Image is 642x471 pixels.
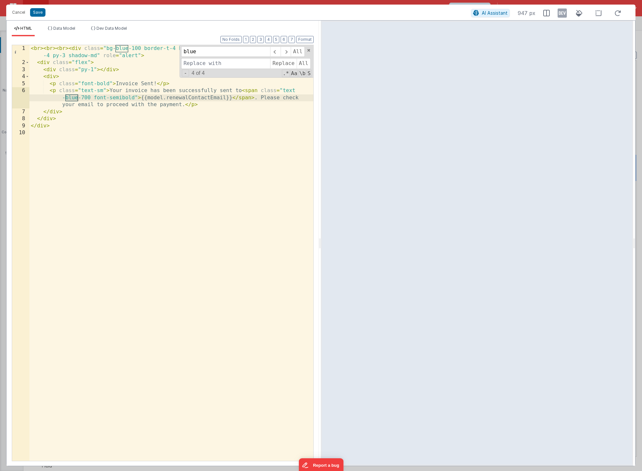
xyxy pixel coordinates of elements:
[12,122,29,130] div: 9
[270,58,296,69] span: Replace
[96,26,127,31] span: Dev Data Model
[281,36,287,43] button: 6
[12,66,29,73] div: 3
[181,46,270,57] input: Search for
[243,36,249,43] button: 1
[482,10,508,16] span: AI Assistant
[12,80,29,88] div: 5
[12,115,29,122] div: 8
[189,70,207,76] span: 4 of 4
[265,36,272,43] button: 4
[12,59,29,66] div: 2
[250,36,256,43] button: 2
[20,26,32,31] span: HTML
[220,36,242,43] button: No Folds
[290,70,298,77] span: CaseSensitive Search
[12,73,29,80] div: 4
[296,36,314,43] button: Format
[12,129,29,137] div: 10
[9,8,28,17] button: Cancel
[53,26,75,31] span: Data Model
[30,8,45,17] button: Save
[182,70,189,76] span: Toggel Replace mode
[181,58,270,69] input: Replace with
[12,108,29,116] div: 7
[297,58,311,69] span: All
[471,9,510,17] button: AI Assistant
[12,45,29,59] div: 1
[291,46,305,57] span: Alt-Enter
[257,36,264,43] button: 3
[12,87,29,108] div: 6
[273,36,279,43] button: 5
[518,9,535,17] span: 947 px
[288,36,295,43] button: 7
[299,70,306,77] span: Whole Word Search
[307,70,311,77] span: Search In Selection
[282,70,289,77] span: RegExp Search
